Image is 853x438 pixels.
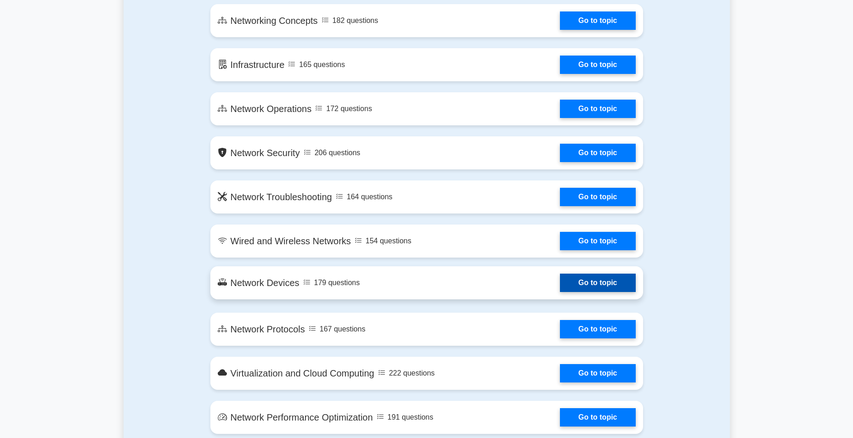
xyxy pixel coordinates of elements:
[560,56,635,74] a: Go to topic
[560,408,635,427] a: Go to topic
[560,11,635,30] a: Go to topic
[560,364,635,382] a: Go to topic
[560,274,635,292] a: Go to topic
[560,232,635,250] a: Go to topic
[560,188,635,206] a: Go to topic
[560,100,635,118] a: Go to topic
[560,320,635,338] a: Go to topic
[560,144,635,162] a: Go to topic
